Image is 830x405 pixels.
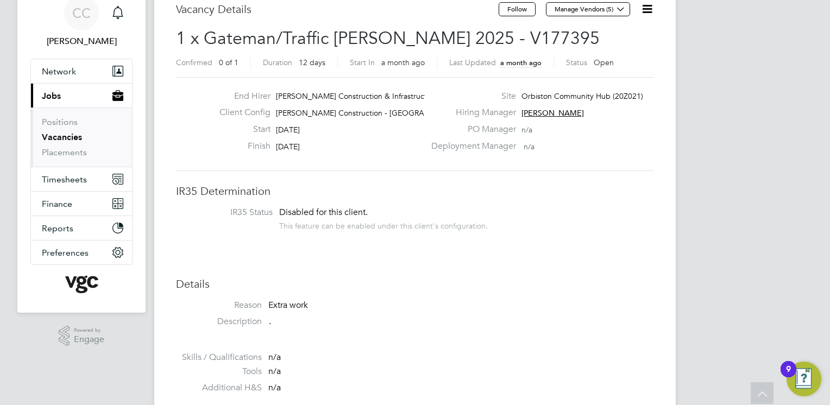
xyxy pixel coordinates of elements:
span: Reports [42,223,73,233]
span: Preferences [42,248,89,258]
label: Deployment Manager [425,141,516,152]
span: [DATE] [276,142,300,151]
span: [DATE] [276,125,300,135]
span: a month ago [500,58,542,67]
label: Duration [263,58,292,67]
span: Orbiston Community Hub (20Z021) [521,91,643,101]
h3: IR35 Determination [176,184,654,198]
span: Timesheets [42,174,87,185]
span: n/a [268,352,281,363]
span: Disabled for this client. [279,207,368,218]
label: End Hirer [211,91,271,102]
a: Powered byEngage [59,326,105,346]
span: Open [594,58,614,67]
label: Hiring Manager [425,107,516,118]
span: 0 of 1 [219,58,238,67]
span: a month ago [381,58,425,67]
label: Additional H&S [176,382,262,394]
button: Manage Vendors (5) [546,2,630,16]
span: [PERSON_NAME] Construction & Infrastruct… [276,91,435,101]
label: Last Updated [449,58,496,67]
span: [PERSON_NAME] Construction - [GEOGRAPHIC_DATA] [276,108,468,118]
span: Powered by [74,326,104,335]
button: Follow [499,2,536,16]
span: [PERSON_NAME] [521,108,584,118]
button: Timesheets [31,167,132,191]
label: Confirmed [176,58,212,67]
img: vgcgroup-logo-retina.png [65,276,98,293]
span: n/a [268,366,281,377]
div: 9 [786,369,791,383]
label: IR35 Status [187,207,273,218]
span: n/a [521,125,532,135]
button: Reports [31,216,132,240]
a: Positions [42,117,78,127]
button: Network [31,59,132,83]
button: Preferences [31,241,132,264]
button: Jobs [31,84,132,107]
label: PO Manager [425,124,516,135]
label: Client Config [211,107,271,118]
label: Description [176,316,262,327]
span: Engage [74,335,104,344]
label: Skills / Qualifications [176,352,262,363]
label: Reason [176,300,262,311]
span: Finance [42,199,72,209]
span: CC [72,6,91,20]
span: n/a [268,382,281,393]
h3: Details [176,277,654,291]
span: 1 x Gateman/Traffic [PERSON_NAME] 2025 - V177395 [176,28,600,49]
label: Finish [211,141,271,152]
a: Go to home page [30,276,133,293]
span: n/a [524,142,535,151]
span: Jobs [42,91,61,101]
a: Placements [42,147,87,157]
button: Finance [31,192,132,216]
span: Connor Campbell [30,35,133,48]
span: 12 days [299,58,325,67]
div: This feature can be enabled under this client's configuration. [279,218,488,231]
span: Extra work [268,300,308,311]
p: . [269,316,654,327]
span: Network [42,66,76,77]
label: Start In [350,58,375,67]
button: Open Resource Center, 9 new notifications [787,362,821,396]
label: Start [211,124,271,135]
h3: Vacancy Details [176,2,499,16]
div: Jobs [31,107,132,167]
a: Vacancies [42,132,82,142]
label: Status [566,58,587,67]
label: Site [425,91,516,102]
label: Tools [176,366,262,377]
